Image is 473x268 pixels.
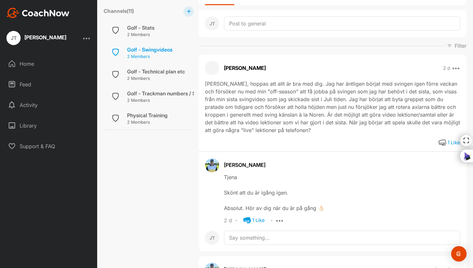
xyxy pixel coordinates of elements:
[451,246,467,262] div: Open Intercom Messenger
[224,161,460,169] div: [PERSON_NAME]
[127,24,154,32] div: Golf - Stats
[4,118,94,134] div: Library
[127,97,236,104] p: 2 Members
[252,217,265,224] div: 1 Like
[127,90,236,97] div: Golf - Trackman numbers / Swingcatalyst etc
[127,119,168,126] p: 2 Members
[127,75,185,82] p: 2 Members
[224,217,232,224] div: 2 d
[4,97,94,113] div: Activity
[127,46,172,53] div: Golf - Swingvideos
[6,8,70,18] img: CoachNow
[127,111,168,119] div: Physical Training
[4,138,94,154] div: Support & FAQ
[205,231,219,245] div: JT
[205,16,219,31] div: JT
[6,31,21,45] div: JT
[24,35,66,40] div: [PERSON_NAME]
[127,68,185,75] div: Golf - Technical plan etc
[127,53,172,60] p: 2 Members
[205,80,460,134] div: [PERSON_NAME], hoppas att allt är bra med dig. Jag har äntligen börjat med svingen igen förre vec...
[205,158,219,172] img: avatar
[127,32,154,38] p: 2 Members
[443,65,450,72] p: 2 d
[224,64,266,72] p: [PERSON_NAME]
[224,173,460,212] div: Tjena Skönt att du är igång igen. Absolut. Hör av dig när du är på gång 👌🏻
[104,7,134,15] label: Channels ( 11 )
[4,56,94,72] div: Home
[455,42,467,50] p: Filter
[4,76,94,92] div: Feed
